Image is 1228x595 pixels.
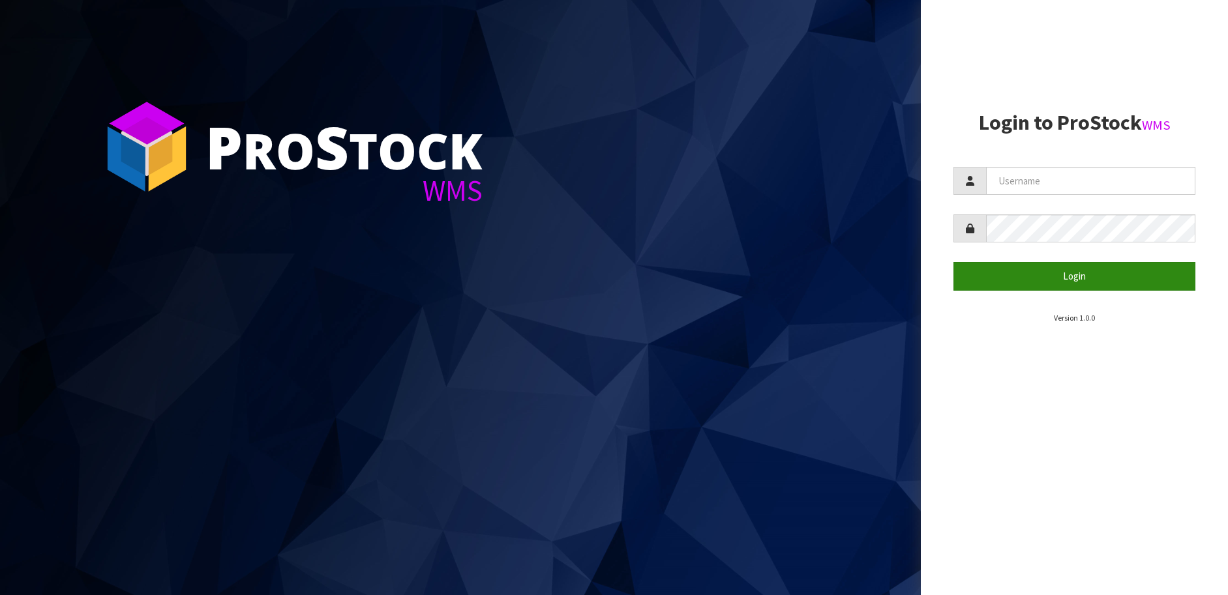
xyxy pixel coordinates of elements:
span: P [205,107,243,186]
div: WMS [205,176,483,205]
img: ProStock Cube [98,98,196,196]
input: Username [986,167,1195,195]
small: WMS [1142,117,1171,134]
span: S [315,107,349,186]
h2: Login to ProStock [953,111,1195,134]
small: Version 1.0.0 [1054,313,1095,323]
div: ro tock [205,117,483,176]
button: Login [953,262,1195,290]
